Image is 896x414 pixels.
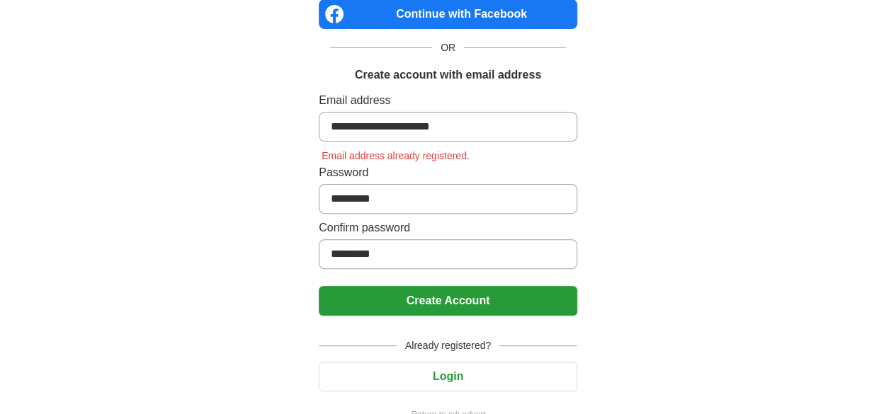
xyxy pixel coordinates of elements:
[319,370,577,382] a: Login
[432,40,464,55] span: OR
[319,150,472,161] span: Email address already registered.
[319,164,577,181] label: Password
[397,338,499,353] span: Already registered?
[319,92,577,109] label: Email address
[319,219,577,236] label: Confirm password
[319,286,577,316] button: Create Account
[355,67,541,84] h1: Create account with email address
[319,362,577,391] button: Login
